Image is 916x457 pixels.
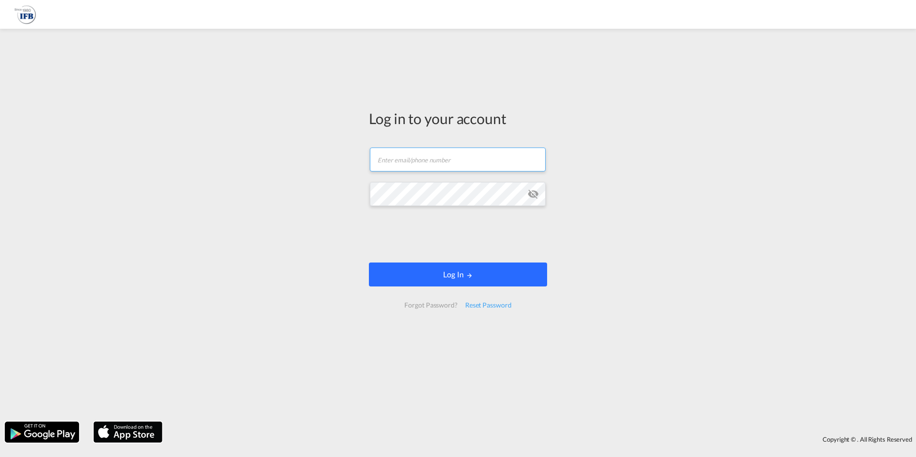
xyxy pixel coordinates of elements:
img: apple.png [92,421,163,444]
div: Reset Password [461,297,515,314]
div: Copyright © . All Rights Reserved [167,431,916,447]
md-icon: icon-eye-off [527,188,539,200]
div: Log in to your account [369,108,547,128]
button: LOGIN [369,263,547,286]
img: b628ab10256c11eeb52753acbc15d091.png [14,4,36,25]
div: Forgot Password? [401,297,461,314]
img: google.png [4,421,80,444]
iframe: reCAPTCHA [385,216,531,253]
input: Enter email/phone number [370,148,546,171]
